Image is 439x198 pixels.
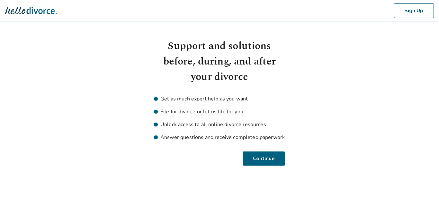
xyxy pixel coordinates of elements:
h1: Support and solutions before, during, and after your divorce [154,39,285,85]
button: Continue [244,151,285,166]
li: Answer questions and receive completed paperwork [154,133,285,141]
li: Get as much expert help as you want [154,95,285,103]
li: File for divorce or let us file for you [154,108,285,116]
img: Hello Divorce Logo [5,4,57,17]
li: Unlock access to all online divorce resources [154,121,285,128]
button: Sign Up [394,3,434,18]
